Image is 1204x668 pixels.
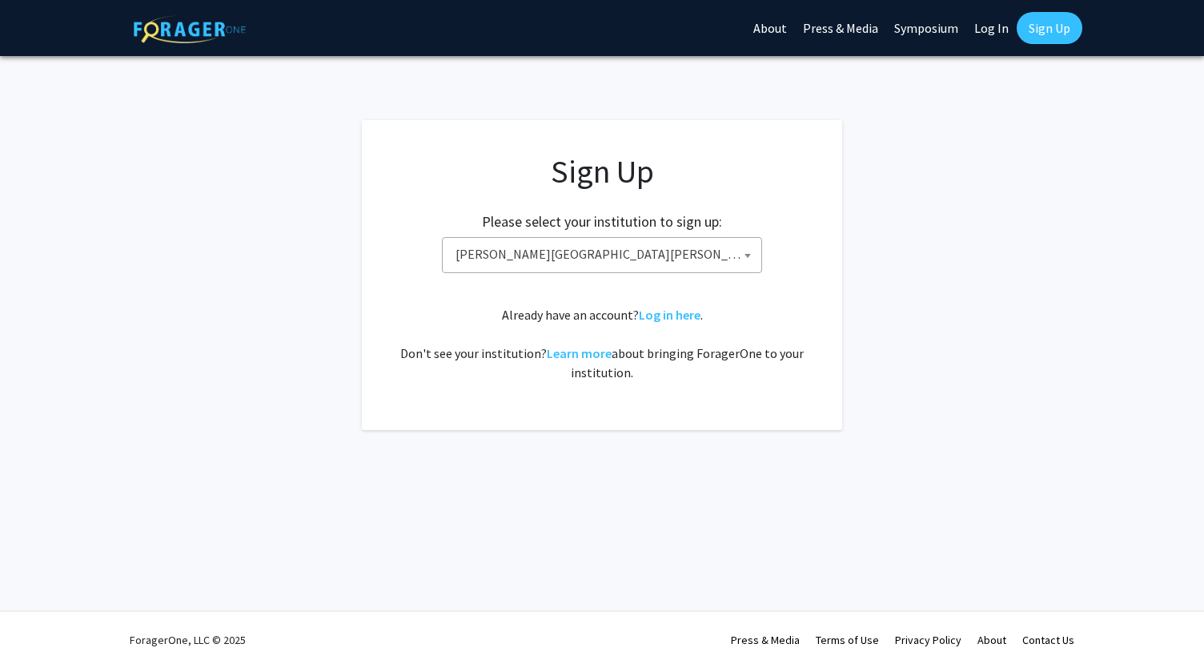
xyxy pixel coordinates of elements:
img: ForagerOne Logo [134,15,246,43]
a: Terms of Use [816,633,879,647]
a: Learn more about bringing ForagerOne to your institution [547,345,612,361]
a: Contact Us [1022,633,1074,647]
a: Sign Up [1017,12,1082,44]
a: About [977,633,1006,647]
a: Log in here [639,307,700,323]
h2: Please select your institution to sign up: [482,213,722,231]
span: Johns Hopkins University [442,237,762,273]
div: ForagerOne, LLC © 2025 [130,612,246,668]
a: Press & Media [731,633,800,647]
div: Already have an account? . Don't see your institution? about bringing ForagerOne to your institut... [394,305,810,382]
span: Johns Hopkins University [449,238,761,271]
a: Privacy Policy [895,633,961,647]
iframe: Chat [12,596,68,656]
h1: Sign Up [394,152,810,191]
